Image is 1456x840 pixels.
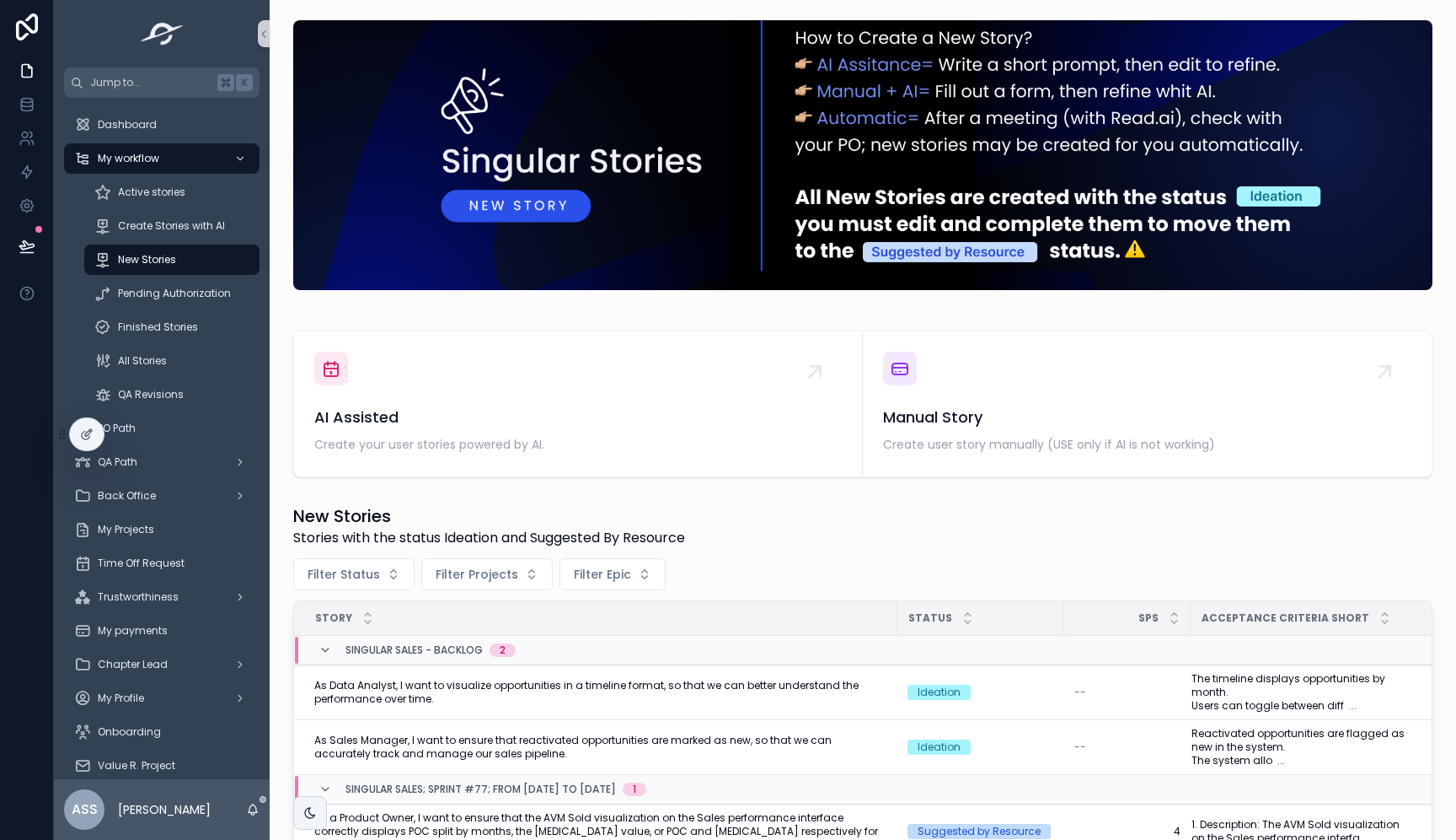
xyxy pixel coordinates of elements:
div: 2 [500,643,506,657]
span: Pending Authorization [118,287,231,300]
a: My Profile [64,683,260,713]
span: Manual Story [883,406,1411,429]
div: Ideation [918,685,961,700]
a: Finished Stories [84,312,260,342]
span: Status [908,611,952,625]
span: Dashboard [98,118,157,132]
span: Trustworthiness [98,590,179,604]
span: Filter Projects [436,566,518,583]
div: 1 [633,783,636,796]
span: Filter Status [308,566,380,583]
span: -- [1074,740,1086,754]
span: K [238,76,251,89]
span: Singular Sales - Backlog [345,643,483,657]
span: Stories with the status Ideation and Suggested By Resource [293,528,685,548]
span: PO Path [98,422,136,435]
div: scrollable content [54,98,270,779]
span: My Projects [98,523,154,536]
p: [PERSON_NAME] [118,801,211,818]
span: Acceptance Criteria Short [1202,611,1369,625]
span: My Profile [98,692,144,705]
a: Pending Authorization [84,278,260,309]
a: QA Path [64,447,260,477]
button: Select Button [559,558,666,590]
a: Ideation [907,685,1054,700]
span: Back Office [98,489,156,503]
div: Suggested by Resource [918,824,1041,839]
span: Time Off Request [98,557,185,570]
a: -- [1074,740,1180,754]
span: Active stories [118,186,185,199]
a: As Sales Manager, I want to ensure that reactivated opportunities are marked as new, so that we c... [314,734,887,761]
span: Filter Epic [574,566,631,583]
span: -- [1074,686,1086,699]
img: App logo [136,20,189,47]
a: New Stories [84,245,260,275]
a: Create Stories with AI [84,211,260,241]
a: 4 [1074,825,1180,838]
a: Active stories [84,177,260,207]
span: QA Revisions [118,388,184,401]
a: Reactivated opportunities are flagged as new in the system. The system allo ... [1191,727,1414,767]
span: Singular Sales; Sprint #77; From [DATE] to [DATE] [345,783,616,796]
a: Time Off Request [64,548,260,579]
h1: New Stories [293,504,685,528]
a: Dashboard [64,110,260,140]
span: SPs [1138,611,1159,625]
a: My Projects [64,514,260,545]
span: Jump to... [90,76,211,89]
div: Ideation [918,740,961,755]
button: Select Button [293,558,415,590]
span: All Stories [118,354,167,368]
span: My workflow [98,152,159,165]
a: Suggested by Resource [907,824,1054,839]
a: As Data Analyst, I want to visualize opportunities in a timeline format, so that we can better un... [314,679,887,706]
a: Value R. Project [64,751,260,781]
a: Chapter Lead [64,649,260,680]
a: The timeline displays opportunities by month. Users can toggle between diff ... [1191,672,1414,713]
a: Ideation [907,740,1054,755]
button: Jump to...K [64,67,260,98]
a: All Stories [84,346,260,376]
span: Create Stories with AI [118,219,225,233]
a: PO Path [64,413,260,444]
a: Manual StoryCreate user story manually (USE only if AI is not working) [863,331,1432,477]
span: Story [315,611,352,625]
a: My payments [64,616,260,646]
span: Create your user stories powered by AI. [314,436,842,453]
a: Onboarding [64,717,260,747]
span: Value R. Project [98,759,175,773]
a: -- [1074,686,1180,699]
button: Select Button [421,558,553,590]
span: Chapter Lead [98,658,168,671]
span: My payments [98,624,168,638]
a: My workflow [64,143,260,174]
span: Finished Stories [118,320,198,334]
span: Onboarding [98,725,161,739]
a: AI AssistedCreate your user stories powered by AI. [294,331,863,477]
span: AI Assisted [314,406,842,429]
span: New Stories [118,253,176,267]
span: Create user story manually (USE only if AI is not working) [883,436,1411,453]
a: Back Office [64,481,260,511]
span: QA Path [98,455,137,469]
span: ASS [72,800,98,820]
a: Trustworthiness [64,582,260,612]
a: QA Revisions [84,380,260,410]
